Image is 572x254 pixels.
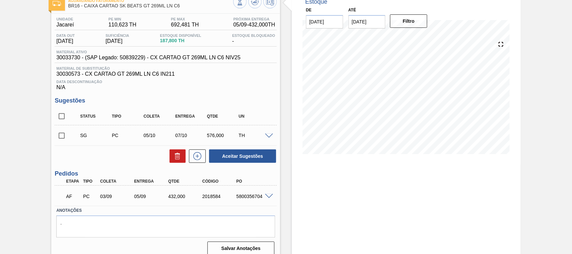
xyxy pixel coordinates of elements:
button: Filtro [390,14,427,28]
label: De [306,8,312,12]
div: Nova sugestão [186,149,206,163]
span: Jacareí [56,22,74,28]
div: TH [237,133,272,138]
span: Material ativo [56,50,241,54]
div: Qtde [167,179,204,184]
div: N/A [55,77,277,90]
div: 07/10/2025 [174,133,208,138]
div: Tipo [81,179,99,184]
div: 5800356704 [235,194,272,199]
div: Código [201,179,239,184]
div: 576,000 [205,133,240,138]
div: Excluir Sugestões [166,149,186,163]
label: Anotações [56,206,275,215]
div: 2018584 [201,194,239,199]
div: 05/09/2025 [132,194,170,199]
div: 05/10/2025 [142,133,177,138]
div: Pedido de Compra [81,194,99,199]
span: PE MIN [109,17,136,21]
p: AF [66,194,80,199]
span: Data out [56,34,75,38]
span: 692,481 TH [171,22,199,28]
div: 03/09/2025 [99,194,136,199]
span: Material de Substituição [56,66,275,70]
span: [DATE] [106,38,129,44]
span: 110,623 TH [109,22,136,28]
span: Próxima Entrega [233,17,275,21]
span: PE MAX [171,17,199,21]
span: Data Descontinuação [56,80,275,84]
div: Qtde [205,114,240,119]
input: dd/mm/yyyy [348,15,386,28]
span: Suficiência [106,34,129,38]
span: Estoque Disponível [160,34,201,38]
div: Etapa [64,179,82,184]
div: Aguardando Faturamento [64,189,82,204]
span: Unidade [56,17,74,21]
div: Status [78,114,113,119]
div: Entrega [174,114,208,119]
span: BR16 - CAIXA CARTAO SK BEATS GT 269ML LN C6 [68,3,233,8]
span: [DATE] [56,38,75,44]
span: Estoque Bloqueado [232,34,275,38]
input: dd/mm/yyyy [306,15,343,28]
img: Ícone [53,1,61,6]
div: UN [237,114,272,119]
div: Sugestão Criada [78,133,113,138]
span: 30033730 - (SAP Legado: 50839229) - CX CARTAO GT 269ML LN C6 NIV25 [56,55,241,61]
div: - [231,34,277,44]
div: Coleta [142,114,177,119]
label: Até [348,8,356,12]
div: Coleta [99,179,136,184]
button: Aceitar Sugestões [209,149,276,163]
textarea: . [56,215,275,238]
div: Aceitar Sugestões [206,149,277,164]
span: 05/09 - 432,000 TH [233,22,275,28]
div: Tipo [110,114,145,119]
span: 30030573 - CX CARTAO GT 269ML LN C6 IN211 [56,71,275,77]
div: PO [235,179,272,184]
span: 187,800 TH [160,38,201,43]
h3: Sugestões [55,97,277,104]
div: Pedido de Compra [110,133,145,138]
div: 432,000 [167,194,204,199]
div: Entrega [132,179,170,184]
h3: Pedidos [55,170,277,177]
